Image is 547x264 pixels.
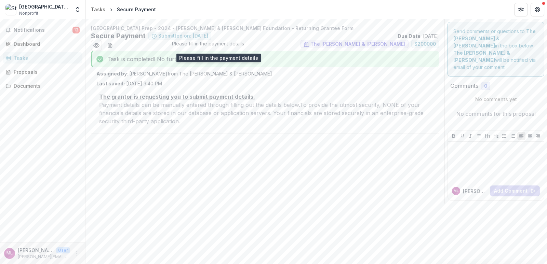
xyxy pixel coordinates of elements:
span: Submitted on: [DATE] [158,33,208,39]
span: The [PERSON_NAME] & [PERSON_NAME] [310,41,405,47]
strong: Assigned by [96,71,127,77]
p: [GEOGRAPHIC_DATA] Prep - 2024 - [PERSON_NAME] & [PERSON_NAME] Foundation - Returning Grantee Form [91,25,439,32]
button: Heading 2 [492,132,500,140]
p: User [56,247,70,253]
div: Dashboard [14,40,77,47]
p: [DATE] 3:40 PM [96,80,162,87]
a: Tasks [3,52,82,64]
p: [PERSON_NAME] [463,187,487,195]
nav: breadcrumb [88,4,159,14]
button: Underline [458,132,466,140]
button: Add Comment [490,185,540,196]
button: Strike [475,132,483,140]
h2: Comments [450,83,478,89]
div: [GEOGRAPHIC_DATA] Prep [19,3,70,10]
strong: Last saved: [96,81,125,86]
a: Documents [3,80,82,92]
button: Get Help [531,3,544,16]
button: Ordered List [509,132,517,140]
div: Documents [14,82,77,89]
h2: Secure Payment [91,32,146,40]
div: Tasks [14,54,77,61]
p: : [DATE] [398,32,439,40]
button: Align Center [526,132,534,140]
a: Dashboard [3,38,82,50]
div: Tasks [91,6,105,13]
div: Proposals [14,68,77,75]
span: 13 [72,27,80,33]
a: Proposals [3,66,82,78]
p: [PERSON_NAME] [18,247,53,254]
button: Preview a634a9e0-c605-4e13-a959-ced69f2e013a.pdf [91,40,102,51]
button: Align Left [517,132,525,140]
u: The grantor is requesting you to submit payment details. [99,93,255,100]
span: $ 200000 [414,41,436,47]
div: Michael Lanigan [454,189,459,193]
strong: Due Date [398,33,421,39]
p: [PERSON_NAME][EMAIL_ADDRESS][PERSON_NAME][PERSON_NAME][DOMAIN_NAME] [18,254,70,260]
div: Task is completed! No further action needed. [91,51,439,67]
p: Payment details can be manually entered through filling out the details below. To provide the utm... [99,101,431,125]
button: Bullet List [500,132,508,140]
button: Italicize [466,132,475,140]
span: Notifications [14,27,72,33]
div: Secure Payment [117,6,156,13]
button: Align Right [534,132,542,140]
button: Heading 1 [483,132,492,140]
img: St. Ignatius College Prep [5,4,16,15]
a: Tasks [88,4,108,14]
strong: The [PERSON_NAME] & [PERSON_NAME] [453,50,510,63]
div: Send comments or questions to in the box below. will be notified via email of your comment. [448,22,544,77]
button: Notifications13 [3,25,82,36]
span: Please fill in the payment details [172,40,244,51]
button: Bold [450,132,458,140]
p: No comments yet [450,96,542,103]
button: download-word-button [105,40,116,51]
div: Michael Lanigan [6,251,13,255]
strong: The [PERSON_NAME] & [PERSON_NAME] [453,28,536,48]
button: Open entity switcher [73,3,82,16]
span: 0 [484,83,487,89]
button: More [73,249,81,258]
p: : [PERSON_NAME] from The [PERSON_NAME] & [PERSON_NAME] [96,70,433,77]
p: No comments for this proposal [456,110,536,118]
button: Partners [514,3,528,16]
span: Nonprofit [19,10,38,16]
